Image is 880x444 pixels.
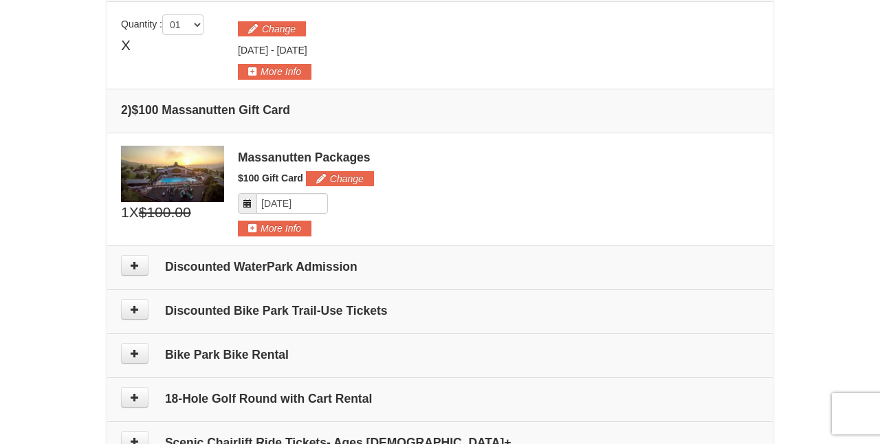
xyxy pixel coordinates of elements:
[306,171,374,186] button: Change
[121,103,759,117] h4: 2 $100 Massanutten Gift Card
[238,173,303,184] span: $100 Gift Card
[129,202,139,223] span: X
[277,45,307,56] span: [DATE]
[238,151,759,164] div: Massanutten Packages
[121,202,129,223] span: 1
[139,202,191,223] span: $100.00
[121,348,759,362] h4: Bike Park Bike Rental
[121,19,203,30] span: Quantity :
[238,45,268,56] span: [DATE]
[238,221,311,236] button: More Info
[121,304,759,318] h4: Discounted Bike Park Trail-Use Tickets
[121,392,759,406] h4: 18-Hole Golf Round with Cart Rental
[271,45,274,56] span: -
[238,21,306,36] button: Change
[238,64,311,79] button: More Info
[128,103,132,117] span: )
[121,146,224,202] img: 6619879-1.jpg
[121,35,131,56] span: X
[121,260,759,274] h4: Discounted WaterPark Admission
